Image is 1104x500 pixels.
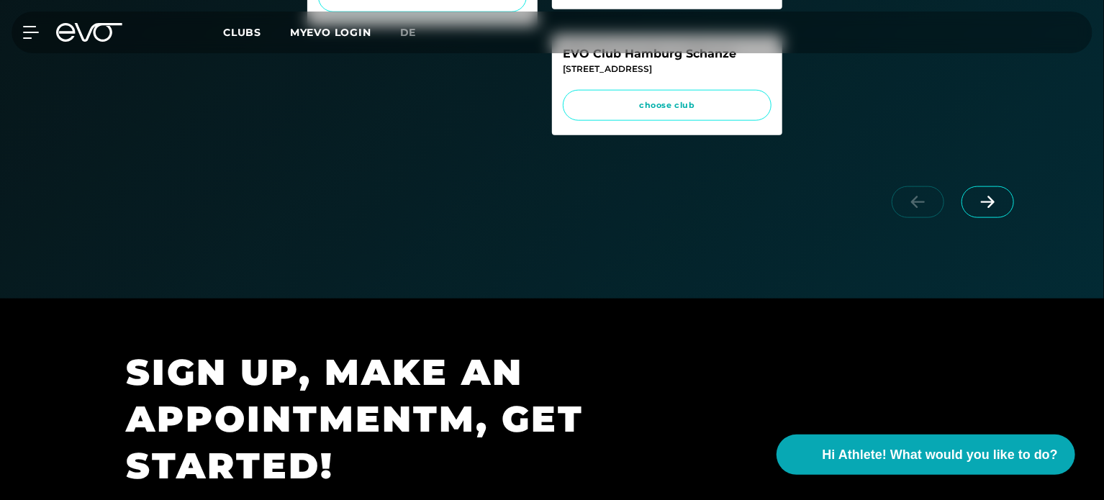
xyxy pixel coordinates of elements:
[400,24,434,41] a: de
[576,99,758,112] span: choose club
[223,25,290,39] a: Clubs
[400,26,417,39] span: de
[290,26,371,39] a: MYEVO LOGIN
[223,26,261,39] span: Clubs
[777,435,1075,475] button: Hi Athlete! What would you like to do?
[563,63,772,76] div: [STREET_ADDRESS]
[563,90,772,121] a: choose club
[823,445,1058,465] span: Hi Athlete! What would you like to do?
[126,349,774,489] h1: SIGN UP, MAKE AN APPOINTMENTM, GET STARTED!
